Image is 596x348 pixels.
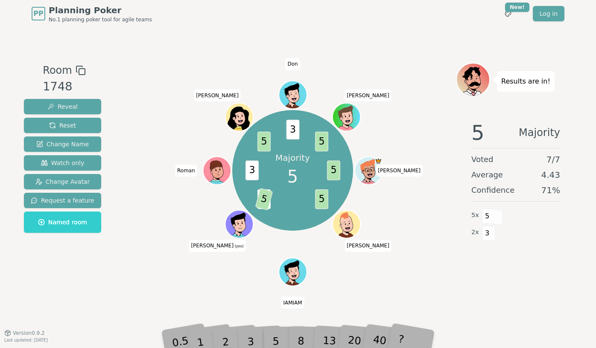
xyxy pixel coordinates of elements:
[245,161,259,180] span: 3
[345,240,391,252] span: Click to change your name
[505,3,529,12] div: New!
[275,152,310,164] p: Majority
[175,165,197,177] span: Click to change your name
[281,296,304,308] span: Click to change your name
[376,165,423,177] span: Click to change your name
[533,6,564,21] a: Log in
[285,58,300,70] span: Click to change your name
[33,9,43,19] span: PP
[47,102,78,111] span: Reveal
[31,196,94,205] span: Request a feature
[13,330,45,336] span: Version 0.9.2
[315,189,328,209] span: 5
[24,118,101,133] button: Reset
[471,122,485,143] span: 5
[43,63,72,78] span: Room
[189,240,245,252] span: Click to change your name
[471,169,503,181] span: Average
[482,226,492,241] span: 3
[49,4,152,16] span: Planning Poker
[257,132,271,151] span: 5
[546,154,560,165] span: 7 / 7
[35,177,90,186] span: Change Avatar
[24,174,101,189] button: Change Avatar
[38,218,87,226] span: Named room
[482,209,492,223] span: 5
[471,154,494,165] span: Voted
[32,4,152,23] a: PPPlanning PokerNo.1 planning poker tool for agile teams
[541,169,560,181] span: 4.43
[234,244,244,248] span: (you)
[375,157,382,164] span: James is the host
[287,164,298,189] span: 5
[49,16,152,23] span: No.1 planning poker tool for agile teams
[24,212,101,233] button: Named room
[24,193,101,208] button: Request a feature
[43,78,85,96] div: 1748
[315,132,328,151] span: 5
[345,89,391,101] span: Click to change your name
[327,161,340,180] span: 5
[49,121,76,130] span: Reset
[255,188,273,211] span: 5
[286,120,299,139] span: 3
[471,211,479,220] span: 5 x
[194,89,241,101] span: Click to change your name
[24,99,101,114] button: Reveal
[24,136,101,152] button: Change Name
[4,338,48,342] span: Last updated: [DATE]
[36,140,89,148] span: Change Name
[501,75,550,87] p: Results are in!
[41,159,85,167] span: Watch only
[519,122,560,143] span: Majority
[500,6,516,21] button: New!
[226,211,252,238] button: Click to change your avatar
[471,184,514,196] span: Confidence
[24,155,101,171] button: Watch only
[541,184,560,196] span: 71 %
[4,330,45,336] button: Version0.9.2
[471,228,479,237] span: 2 x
